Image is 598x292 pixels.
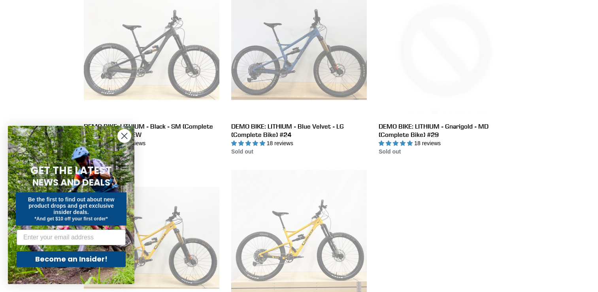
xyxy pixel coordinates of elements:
span: *And get $10 off your first order* [34,216,108,222]
button: Close dialog [117,129,131,143]
span: NEWS AND DEALS [32,176,110,189]
span: GET THE LATEST [30,163,112,178]
button: Become an Insider! [17,251,126,267]
span: Be the first to find out about new product drops and get exclusive insider deals. [28,196,115,215]
input: Enter your email address [17,229,126,245]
